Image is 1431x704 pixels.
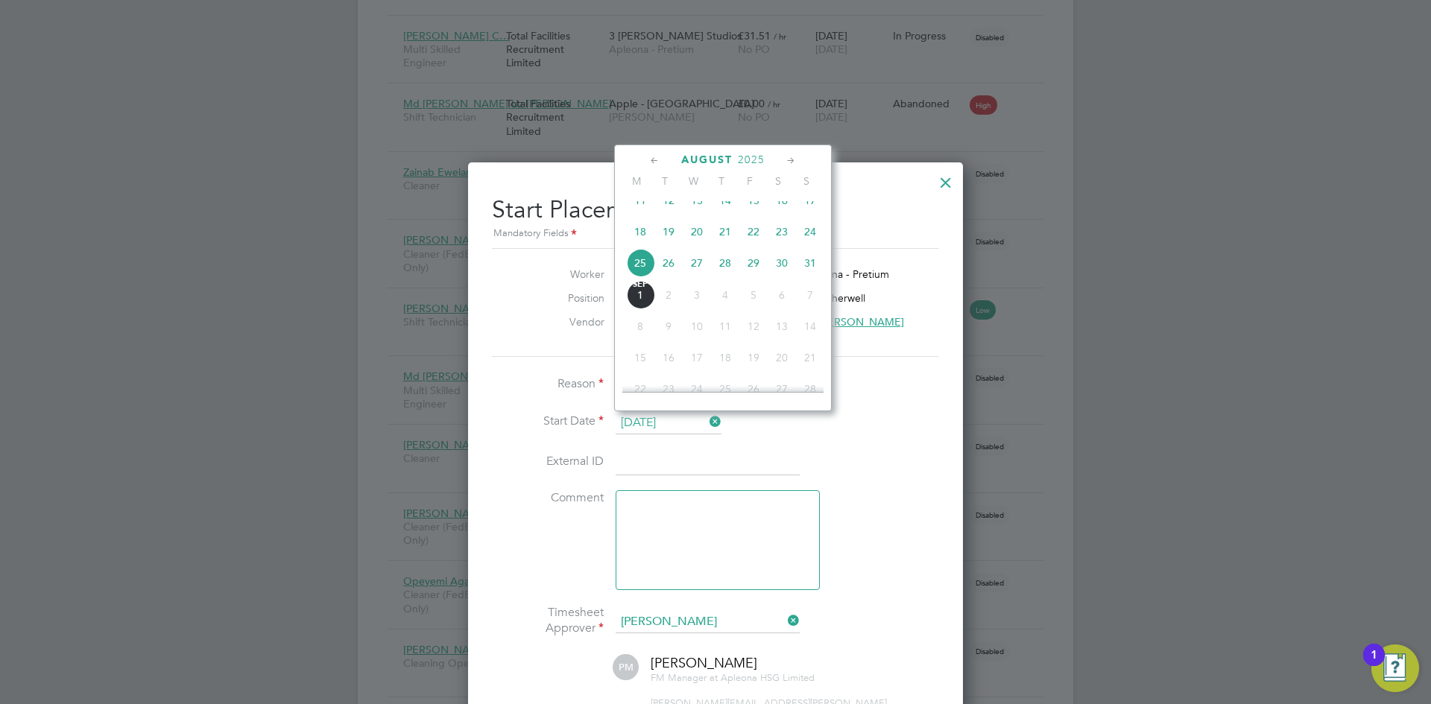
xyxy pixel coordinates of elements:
[492,605,604,636] label: Timesheet Approver
[1371,644,1419,692] button: Open Resource Center, 1 new notification
[768,312,796,340] span: 13
[711,249,739,277] span: 28
[683,218,711,246] span: 20
[626,375,654,403] span: 22
[739,186,768,215] span: 15
[654,218,683,246] span: 19
[626,312,654,340] span: 8
[492,413,604,429] label: Start Date
[768,249,796,277] span: 30
[492,454,604,469] label: External ID
[796,312,824,340] span: 14
[683,343,711,372] span: 17
[651,654,757,671] span: [PERSON_NAME]
[654,343,683,372] span: 16
[711,281,739,309] span: 4
[792,174,821,188] span: S
[654,281,683,309] span: 2
[492,376,604,392] label: Reason
[654,312,683,340] span: 9
[711,186,739,215] span: 14
[683,375,711,403] span: 24
[681,153,733,166] span: August
[764,174,792,188] span: S
[739,343,768,372] span: 19
[736,174,764,188] span: F
[683,281,711,309] span: 3
[626,281,654,309] span: 1
[1371,655,1377,674] div: 1
[739,218,768,246] span: 22
[768,281,796,309] span: 6
[796,249,824,277] span: 31
[626,343,654,372] span: 15
[768,375,796,403] span: 27
[613,654,639,680] span: PM
[492,226,939,242] div: Mandatory Fields
[739,312,768,340] span: 12
[711,218,739,246] span: 21
[738,153,765,166] span: 2025
[626,281,654,288] span: Sep
[739,281,768,309] span: 5
[768,186,796,215] span: 16
[739,375,768,403] span: 26
[522,291,604,305] label: Position
[721,671,815,684] span: Apleona HSG Limited
[796,218,824,246] span: 24
[711,312,739,340] span: 11
[522,315,604,329] label: Vendor
[492,490,604,506] label: Comment
[654,249,683,277] span: 26
[813,291,865,305] span: Motherwell
[768,218,796,246] span: 23
[522,267,604,281] label: Worker
[796,186,824,215] span: 17
[803,267,889,281] span: Apleona - Pretium
[626,186,654,215] span: 11
[707,174,736,188] span: T
[616,412,721,434] input: Select one
[654,186,683,215] span: 12
[683,312,711,340] span: 10
[492,183,939,242] h2: Start Placement 302380
[651,174,679,188] span: T
[796,343,824,372] span: 21
[651,671,718,684] span: FM Manager at
[616,611,800,633] input: Search for...
[796,375,824,403] span: 28
[711,343,739,372] span: 18
[679,174,707,188] span: W
[626,218,654,246] span: 18
[683,186,711,215] span: 13
[622,174,651,188] span: M
[654,375,683,403] span: 23
[818,315,904,329] span: [PERSON_NAME]
[626,249,654,277] span: 25
[711,375,739,403] span: 25
[768,343,796,372] span: 20
[796,281,824,309] span: 7
[683,249,711,277] span: 27
[739,249,768,277] span: 29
